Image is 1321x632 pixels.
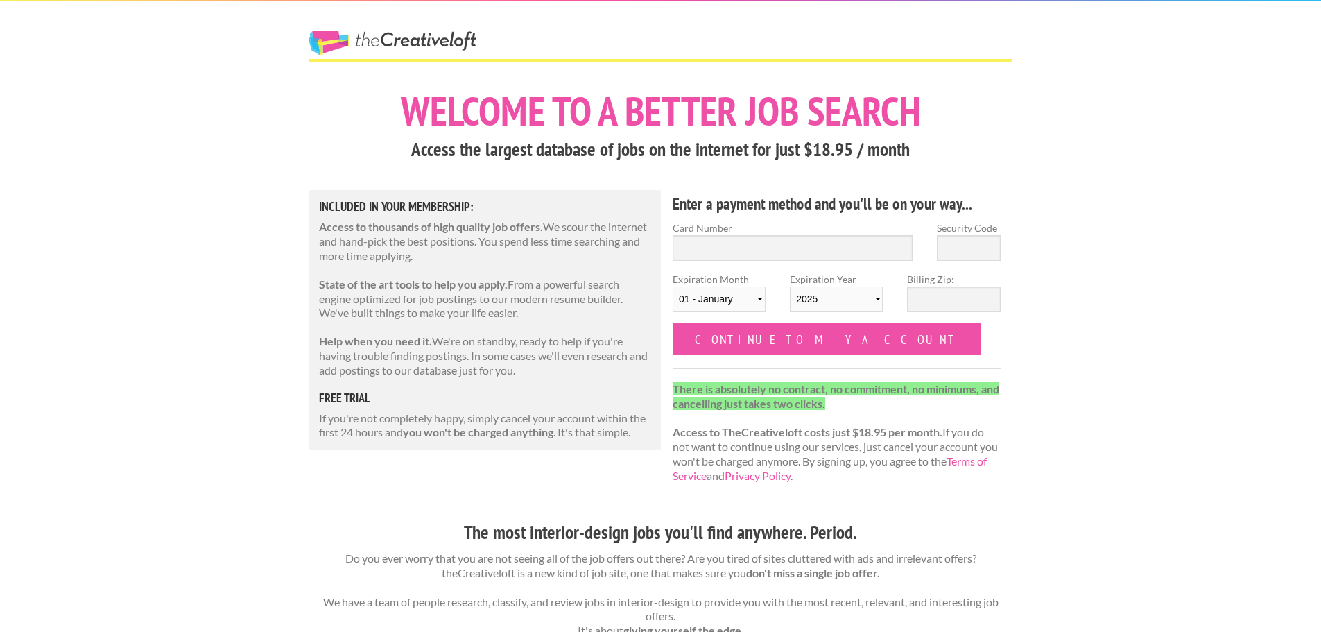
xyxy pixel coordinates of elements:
h5: Included in Your Membership: [319,200,650,213]
strong: State of the art tools to help you apply. [319,277,508,291]
p: From a powerful search engine optimized for job postings to our modern resume builder. We've buil... [319,277,650,321]
h5: free trial [319,392,650,404]
label: Card Number [673,221,913,235]
p: We're on standby, ready to help if you're having trouble finding postings. In some cases we'll ev... [319,334,650,377]
p: If you do not want to continue using our services, just cancel your account you won't be charged ... [673,382,1001,484]
input: Continue to my account [673,323,981,355]
h3: Access the largest database of jobs on the internet for just $18.95 / month [309,137,1012,163]
p: If you're not completely happy, simply cancel your account within the first 24 hours and . It's t... [319,411,650,441]
label: Expiration Year [790,272,883,323]
a: Terms of Service [673,454,987,482]
p: We scour the internet and hand-pick the best positions. You spend less time searching and more ti... [319,220,650,263]
strong: Access to thousands of high quality job offers. [319,220,543,233]
strong: don't miss a single job offer. [746,566,880,579]
strong: you won't be charged anything [403,425,553,438]
label: Security Code [937,221,1001,235]
a: Privacy Policy [725,469,791,482]
strong: Access to TheCreativeloft costs just $18.95 per month. [673,425,942,438]
label: Expiration Month [673,272,766,323]
h3: The most interior-design jobs you'll find anywhere. Period. [309,520,1012,546]
strong: Help when you need it. [319,334,432,348]
strong: There is absolutely no contract, no commitment, no minimums, and cancelling just takes two clicks. [673,382,999,410]
a: The Creative Loft [309,31,476,55]
select: Expiration Month [673,287,766,312]
select: Expiration Year [790,287,883,312]
label: Billing Zip: [907,272,1000,287]
h1: Welcome to a better job search [309,91,1012,131]
h4: Enter a payment method and you'll be on your way... [673,193,1001,215]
